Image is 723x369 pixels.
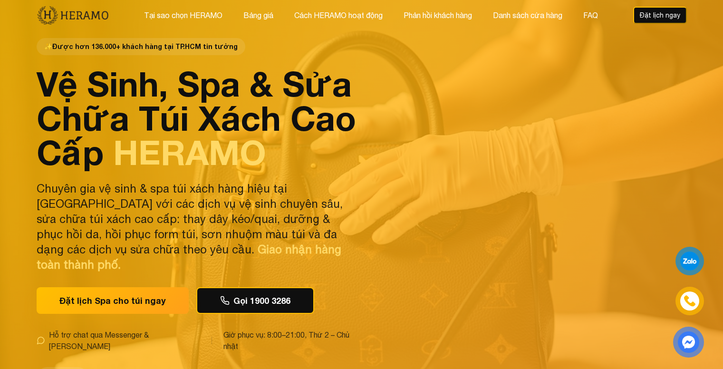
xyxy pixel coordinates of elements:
h1: Vệ Sinh, Spa & Sửa Chữa Túi Xách Cao Cấp [37,67,356,169]
button: Phản hồi khách hàng [401,9,475,21]
span: Hỗ trợ chat qua Messenger & [PERSON_NAME] [49,329,200,352]
p: Chuyên gia vệ sinh & spa túi xách hàng hiệu tại [GEOGRAPHIC_DATA] với các dịch vụ vệ sinh chuyên ... [37,181,356,272]
button: Bảng giá [241,9,276,21]
span: Được hơn 136.000+ khách hàng tại TP.HCM tin tưởng [37,38,245,55]
button: Tại sao chọn HERAMO [141,9,225,21]
span: Giờ phục vụ: 8:00–21:00, Thứ 2 – Chủ nhật [223,329,356,352]
img: new-logo.3f60348b.png [37,5,109,25]
span: HERAMO [113,132,266,173]
button: Danh sách cửa hàng [490,9,565,21]
button: Gọi 1900 3286 [196,287,314,314]
a: phone-icon [677,288,703,314]
img: phone-icon [684,295,695,307]
button: Đặt lịch Spa cho túi ngay [37,287,189,314]
span: star [44,42,52,51]
button: Cách HERAMO hoạt động [291,9,386,21]
button: Đặt lịch ngay [633,7,687,24]
button: FAQ [580,9,601,21]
